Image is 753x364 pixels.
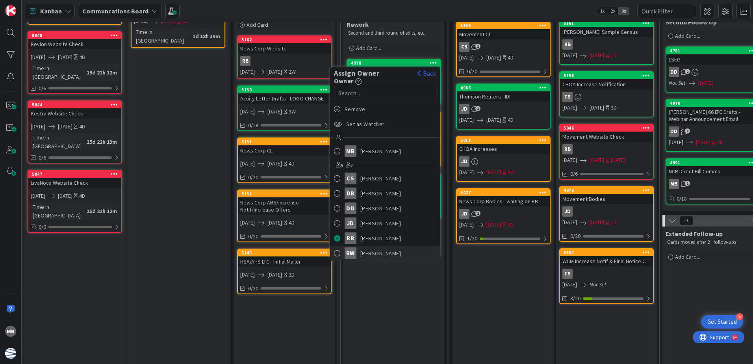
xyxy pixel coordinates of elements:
[562,51,577,59] span: [DATE]
[457,84,550,102] div: 4986Thomson Reuters - IDI
[611,51,617,59] div: 1D
[685,69,690,74] span: 2
[134,28,189,45] div: Time in [GEOGRAPHIC_DATA]
[83,207,85,215] span: :
[508,54,514,62] div: 4D
[5,326,16,337] div: MB
[347,59,440,77] div: 4978Assign OwnerBackOwnerRemoveSet as WatcherMB[PERSON_NAME]CS[PERSON_NAME]DB[PERSON_NAME]DD[PERS...
[267,271,282,279] span: [DATE]
[560,194,653,204] div: Movement Bodies
[31,192,45,200] span: [DATE]
[486,54,501,62] span: [DATE]
[459,54,474,62] span: [DATE]
[675,253,700,260] span: Add Card...
[28,32,121,39] div: 5048
[191,32,222,41] div: 1d 18h 39m
[330,144,440,159] a: MB[PERSON_NAME]
[460,137,550,143] div: 5018
[267,108,282,116] span: [DATE]
[486,116,501,124] span: [DATE]
[28,39,121,49] div: Revlon Website Check
[238,249,331,267] div: 5143HSA/AHS LTC - Initial Mailer
[345,188,356,199] div: DB
[330,246,440,261] a: RW[PERSON_NAME]
[562,92,573,102] div: CS
[240,160,255,168] span: [DATE]
[85,137,119,146] div: 15d 22h 13m
[570,170,578,178] span: 0/6
[240,56,250,66] div: RB
[345,232,356,244] div: RB
[330,69,383,77] span: Assign Owner
[345,103,365,115] span: Remove
[564,250,653,255] div: 5107
[457,22,550,39] div: 5156Movement CL
[82,7,148,15] b: Communcations Board
[347,59,441,105] a: 4978Assign OwnerBackOwnerRemoveSet as WatcherMB[PERSON_NAME]CS[PERSON_NAME]DB[PERSON_NAME]DD[PERS...
[560,206,653,217] div: JD
[508,116,514,124] div: 4D
[28,178,121,188] div: LivaNova Website Check
[669,138,683,147] span: [DATE]
[675,32,700,39] span: Add Card...
[39,223,46,231] span: 0/6
[560,124,653,132] div: 5046
[289,219,295,227] div: 4D
[560,72,653,89] div: 5158CHOA Increase Notification
[238,56,331,66] div: RB
[28,101,121,108] div: 5044
[247,21,272,28] span: Add Card...
[345,202,356,214] div: DD
[560,132,653,142] div: Movement Website Check
[562,218,577,227] span: [DATE]
[680,216,693,225] span: 0
[560,187,653,204] div: 4973Movement Bodies
[248,284,258,293] span: 0/20
[360,247,401,259] span: [PERSON_NAME]
[459,168,474,176] span: [DATE]
[40,3,44,9] div: 9+
[669,179,679,189] div: MB
[28,171,121,188] div: 5047LivaNova Website Check
[360,202,401,214] span: [PERSON_NAME]
[238,36,331,43] div: 5162
[456,21,551,77] a: 5156Movement CLCS[DATE][DATE]4D0/20
[237,137,332,183] a: 5151News Corp CL[DATE][DATE]4D0/20
[560,20,653,37] div: 5161[PERSON_NAME] Sample Census
[360,232,401,244] span: [PERSON_NAME]
[666,230,723,238] span: Extended Follow-up
[457,91,550,102] div: Thomson Reuters - IDI
[508,221,514,229] div: 3D
[590,51,604,59] span: [DATE]
[560,124,653,142] div: 5046Movement Website Check
[31,133,83,150] div: Time in [GEOGRAPHIC_DATA]
[240,219,255,227] span: [DATE]
[347,20,369,28] span: Rework
[31,202,83,220] div: Time in [GEOGRAPHIC_DATA]
[560,249,653,266] div: 5107WCM Increase Notif & Final Notice CL
[564,73,653,78] div: 5158
[590,218,604,227] span: [DATE]
[560,144,653,154] div: RB
[330,231,440,246] a: RB[PERSON_NAME]
[40,6,62,16] span: Kanban
[560,27,653,37] div: [PERSON_NAME] Sample Census
[457,29,550,39] div: Movement CL
[459,42,469,52] div: CS
[238,249,331,256] div: 5143
[28,101,121,119] div: 5044Kestra Website Check
[611,156,625,164] div: [DATE]
[238,145,331,156] div: News Corp CL
[330,186,440,201] a: DB[PERSON_NAME]
[28,171,121,178] div: 5047
[241,191,331,197] div: 5152
[597,7,608,15] span: 1x
[32,33,121,38] div: 5048
[457,209,550,219] div: JD
[238,190,331,197] div: 5152
[58,123,72,131] span: [DATE]
[237,249,332,294] a: 5143HSA/AHS LTC - Initial Mailer[DATE][DATE]2D0/20
[345,145,356,157] div: MB
[189,32,191,41] span: :
[457,156,550,167] div: JD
